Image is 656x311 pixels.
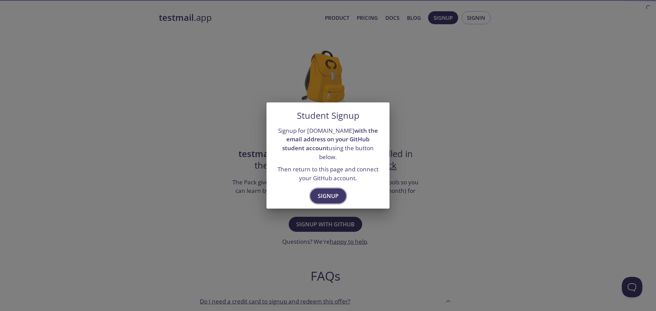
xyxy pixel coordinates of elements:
h5: Student Signup [297,111,359,121]
button: Signup [310,188,346,203]
strong: with the email address on your GitHub student account [282,127,378,152]
span: Signup [318,191,339,201]
p: Then return to this page and connect your GitHub account. [275,165,381,182]
p: Signup for [DOMAIN_NAME] using the button below. [275,126,381,161]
